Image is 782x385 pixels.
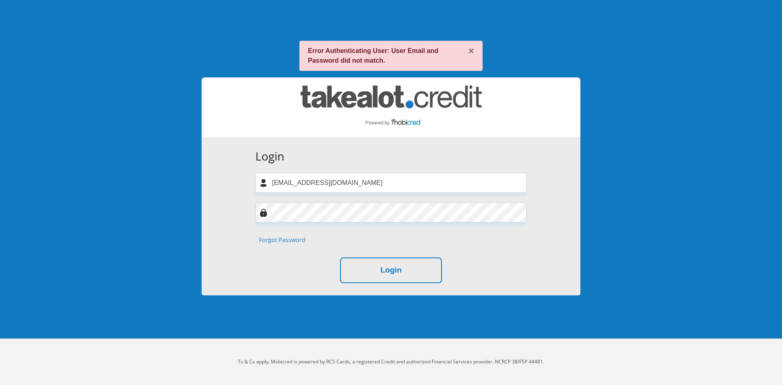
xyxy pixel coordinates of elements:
img: user-icon image [259,179,268,187]
p: Ts & Cs apply. Mobicred is powered by RCS Cards, a registered Credit and authorized Financial Ser... [165,358,617,365]
button: × [468,46,474,56]
input: Username [255,173,527,193]
img: takealot_credit logo [301,86,482,129]
button: Login [340,257,442,283]
strong: Error Authenticating User: User Email and Password did not match. [308,47,438,64]
a: Forgot Password [259,235,305,244]
h3: Login [255,150,527,163]
img: Image [259,209,268,217]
